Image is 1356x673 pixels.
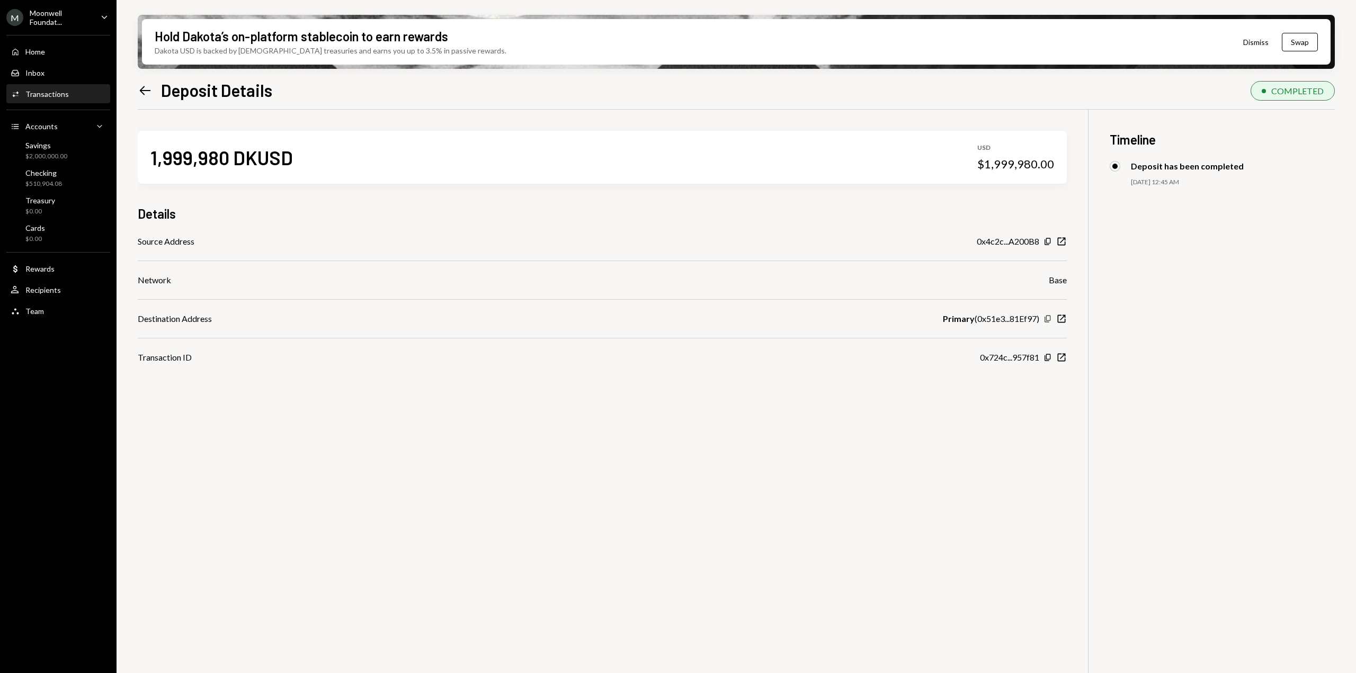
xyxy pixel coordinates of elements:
[155,28,448,45] div: Hold Dakota’s on-platform stablecoin to earn rewards
[161,79,272,101] h1: Deposit Details
[6,280,110,299] a: Recipients
[30,8,92,26] div: Moonwell Foundat...
[1131,161,1244,171] div: Deposit has been completed
[25,307,44,316] div: Team
[6,259,110,278] a: Rewards
[150,146,293,169] div: 1,999,980 DKUSD
[138,274,171,286] div: Network
[6,138,110,163] a: Savings$2,000,000.00
[943,312,975,325] b: Primary
[980,351,1039,364] div: 0x724c...957f81
[25,152,67,161] div: $2,000,000.00
[6,301,110,320] a: Team
[6,165,110,191] a: Checking$510,904.08
[25,223,45,232] div: Cards
[1282,33,1318,51] button: Swap
[25,141,67,150] div: Savings
[25,285,61,294] div: Recipients
[138,235,194,248] div: Source Address
[25,264,55,273] div: Rewards
[6,116,110,136] a: Accounts
[1110,131,1335,148] h3: Timeline
[25,235,45,244] div: $0.00
[25,180,62,189] div: $510,904.08
[977,143,1054,152] div: USD
[977,157,1054,172] div: $1,999,980.00
[6,84,110,103] a: Transactions
[25,207,55,216] div: $0.00
[25,168,62,177] div: Checking
[138,312,212,325] div: Destination Address
[25,68,44,77] div: Inbox
[138,351,192,364] div: Transaction ID
[138,205,176,222] h3: Details
[25,47,45,56] div: Home
[25,196,55,205] div: Treasury
[1271,86,1324,96] div: COMPLETED
[25,122,58,131] div: Accounts
[1131,178,1335,187] div: [DATE] 12:45 AM
[6,63,110,82] a: Inbox
[155,45,506,56] div: Dakota USD is backed by [DEMOGRAPHIC_DATA] treasuries and earns you up to 3.5% in passive rewards.
[6,220,110,246] a: Cards$0.00
[6,9,23,26] div: M
[6,193,110,218] a: Treasury$0.00
[1049,274,1067,286] div: Base
[6,42,110,61] a: Home
[1230,30,1282,55] button: Dismiss
[943,312,1039,325] div: ( 0x51e3...81Ef97 )
[25,89,69,98] div: Transactions
[977,235,1039,248] div: 0x4c2c...A200B8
